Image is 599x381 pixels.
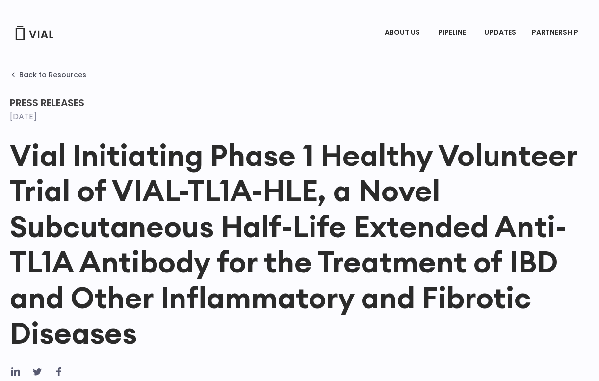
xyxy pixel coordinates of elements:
[31,366,43,378] div: Share on twitter
[524,25,589,41] a: PARTNERSHIPMenu Toggle
[10,96,84,109] span: Press Releases
[430,25,476,41] a: PIPELINEMenu Toggle
[15,26,54,40] img: Vial Logo
[10,71,86,79] a: Back to Resources
[10,137,589,351] h1: Vial Initiating Phase 1 Healthy Volunteer Trial of VIAL-TL1A-HLE, a Novel Subcutaneous Half-Life ...
[377,25,430,41] a: ABOUT USMenu Toggle
[19,71,86,79] span: Back to Resources
[10,111,37,122] time: [DATE]
[476,25,523,41] a: UPDATES
[10,366,22,378] div: Share on linkedin
[53,366,65,378] div: Share on facebook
